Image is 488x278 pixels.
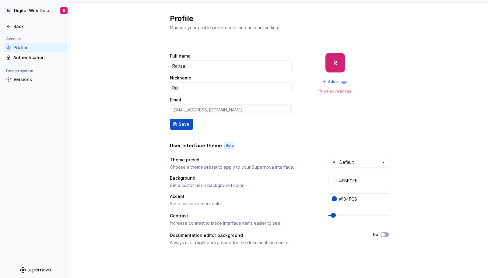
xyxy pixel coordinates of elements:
[4,53,67,62] a: Authentication
[333,60,337,65] div: R
[170,164,317,170] div: Choose a theme preset to apply to your Supernova interface.
[320,77,350,86] button: Add image
[13,76,65,83] div: Versions
[63,8,65,13] div: R
[179,121,189,127] span: Save
[328,157,389,168] button: Default
[170,220,317,226] div: Increase contrast to make interface items easier to see.
[170,142,222,149] h3: User interface theme
[170,25,281,30] span: Manage your profile preferences and account settings.
[328,79,348,84] span: Add image
[170,119,193,130] button: Save
[170,14,382,23] h2: Profile
[170,232,362,238] div: Documentation editor background
[13,55,65,61] div: Authentication
[170,201,317,207] div: Set a custom accent color.
[4,22,67,31] a: Back
[170,97,181,103] label: Email
[13,23,65,30] div: Back
[337,193,389,204] input: #104FC6
[224,143,235,149] div: Beta
[4,7,12,14] div: TA
[170,75,191,81] label: Nickname
[339,159,354,165] div: Default
[4,43,67,52] a: Profile
[4,67,36,75] div: Design system
[170,182,317,188] div: Set a custom main background color.
[373,232,378,237] label: No
[13,44,65,51] div: Profile
[337,175,389,186] input: #FFFFFF
[170,157,317,163] div: Theme preset
[170,175,317,181] div: Background
[20,267,51,273] svg: Supernova Logo
[4,75,67,84] a: Versions
[170,240,362,246] div: Always use a light background for the documentation editor.
[1,4,69,17] button: TADigital Web DesignR
[4,35,23,43] div: Account
[14,8,53,14] div: Digital Web Design
[170,213,317,219] div: Contrast
[170,193,317,199] div: Accent
[170,53,191,59] label: Full name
